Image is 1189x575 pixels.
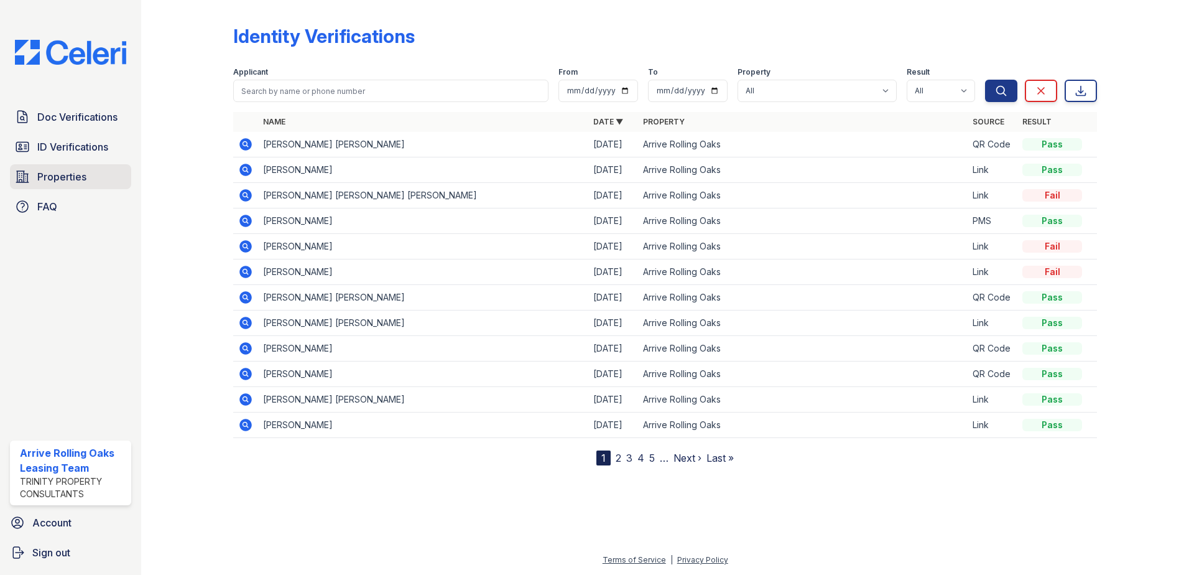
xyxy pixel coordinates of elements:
td: [DATE] [588,208,638,234]
td: Arrive Rolling Oaks [638,413,968,438]
label: Result [907,67,930,77]
td: [DATE] [588,157,638,183]
a: Property [643,117,685,126]
a: Account [5,510,136,535]
td: Link [968,413,1017,438]
a: Properties [10,164,131,189]
td: [DATE] [588,387,638,413]
span: Properties [37,169,86,184]
div: Pass [1022,164,1082,176]
td: Link [968,183,1017,208]
td: [PERSON_NAME] [PERSON_NAME] [258,311,588,336]
a: 5 [649,452,655,464]
a: 2 [616,452,621,464]
td: [DATE] [588,362,638,387]
td: Arrive Rolling Oaks [638,387,968,413]
a: Last » [706,452,734,464]
div: Pass [1022,138,1082,151]
img: CE_Logo_Blue-a8612792a0a2168367f1c8372b55b34899dd931a85d93a1a3d3e32e68fde9ad4.png [5,40,136,65]
a: 4 [637,452,644,464]
td: Arrive Rolling Oaks [638,336,968,362]
td: [PERSON_NAME] [258,157,588,183]
td: [PERSON_NAME] [PERSON_NAME] [PERSON_NAME] [258,183,588,208]
a: Doc Verifications [10,105,131,129]
div: Arrive Rolling Oaks Leasing Team [20,446,126,475]
div: Pass [1022,419,1082,431]
td: [DATE] [588,413,638,438]
td: [PERSON_NAME] [PERSON_NAME] [258,132,588,157]
td: [DATE] [588,234,638,259]
td: Arrive Rolling Oaks [638,208,968,234]
span: … [660,451,669,465]
td: [DATE] [588,132,638,157]
div: Pass [1022,215,1082,227]
label: Applicant [233,67,268,77]
span: Sign out [32,545,70,560]
a: Privacy Policy [677,555,728,564]
div: Fail [1022,240,1082,253]
div: Pass [1022,317,1082,329]
span: FAQ [37,199,57,214]
label: To [648,67,658,77]
a: Next › [673,452,701,464]
td: Link [968,387,1017,413]
a: Source [973,117,1004,126]
span: Account [32,515,72,530]
td: QR Code [968,362,1017,387]
td: [PERSON_NAME] [258,234,588,259]
td: [DATE] [588,311,638,336]
a: Result [1022,117,1052,126]
td: QR Code [968,285,1017,311]
td: [DATE] [588,259,638,285]
a: 3 [626,452,632,464]
div: Identity Verifications [233,25,415,47]
label: From [558,67,578,77]
label: Property [738,67,770,77]
td: [PERSON_NAME] [258,362,588,387]
td: Link [968,311,1017,336]
td: Arrive Rolling Oaks [638,132,968,157]
td: Arrive Rolling Oaks [638,183,968,208]
div: Pass [1022,368,1082,380]
td: Arrive Rolling Oaks [638,362,968,387]
input: Search by name or phone number [233,80,548,102]
a: Name [263,117,285,126]
td: [DATE] [588,285,638,311]
td: Arrive Rolling Oaks [638,259,968,285]
div: Fail [1022,189,1082,202]
td: Arrive Rolling Oaks [638,285,968,311]
td: Arrive Rolling Oaks [638,157,968,183]
td: [DATE] [588,183,638,208]
div: Fail [1022,266,1082,278]
td: Link [968,259,1017,285]
a: Terms of Service [603,555,666,564]
a: Sign out [5,540,136,565]
td: [PERSON_NAME] [258,336,588,362]
td: Arrive Rolling Oaks [638,311,968,336]
div: | [670,555,673,564]
td: [DATE] [588,336,638,362]
td: [PERSON_NAME] [PERSON_NAME] [258,387,588,413]
span: ID Verifications [37,139,108,154]
td: [PERSON_NAME] [PERSON_NAME] [258,285,588,311]
div: Pass [1022,342,1082,355]
td: Link [968,157,1017,183]
td: Link [968,234,1017,259]
td: [PERSON_NAME] [258,259,588,285]
div: Pass [1022,393,1082,406]
a: Date ▼ [593,117,623,126]
div: 1 [596,451,611,465]
td: Arrive Rolling Oaks [638,234,968,259]
td: QR Code [968,132,1017,157]
a: ID Verifications [10,134,131,159]
td: [PERSON_NAME] [258,413,588,438]
td: PMS [968,208,1017,234]
span: Doc Verifications [37,110,118,124]
a: FAQ [10,194,131,219]
td: [PERSON_NAME] [258,208,588,234]
div: Trinity Property Consultants [20,475,126,500]
div: Pass [1022,291,1082,304]
td: QR Code [968,336,1017,362]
